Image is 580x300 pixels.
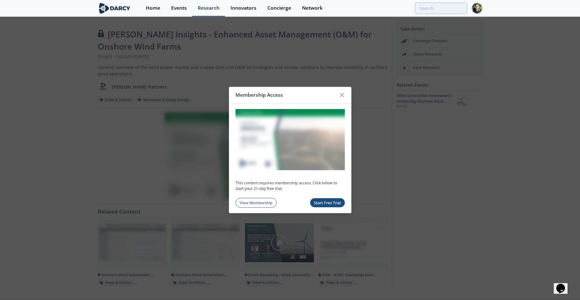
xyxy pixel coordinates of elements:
img: Profile [472,3,483,14]
img: Membership [235,109,345,170]
div: Network [302,6,323,11]
button: Start Free Trial [310,198,345,207]
img: logo-wide.svg [98,3,132,14]
div: Research [198,6,220,11]
div: Concierge [267,6,291,11]
input: Advanced Search [415,2,467,14]
p: This content requires membership access. Click below to start your 21-day free trial. [235,180,345,191]
a: View Membership [235,198,277,208]
div: Home [146,6,160,11]
iframe: chat widget [554,275,574,294]
div: Membership Access [235,89,336,101]
div: Innovators [231,6,256,11]
div: Events [171,6,187,11]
